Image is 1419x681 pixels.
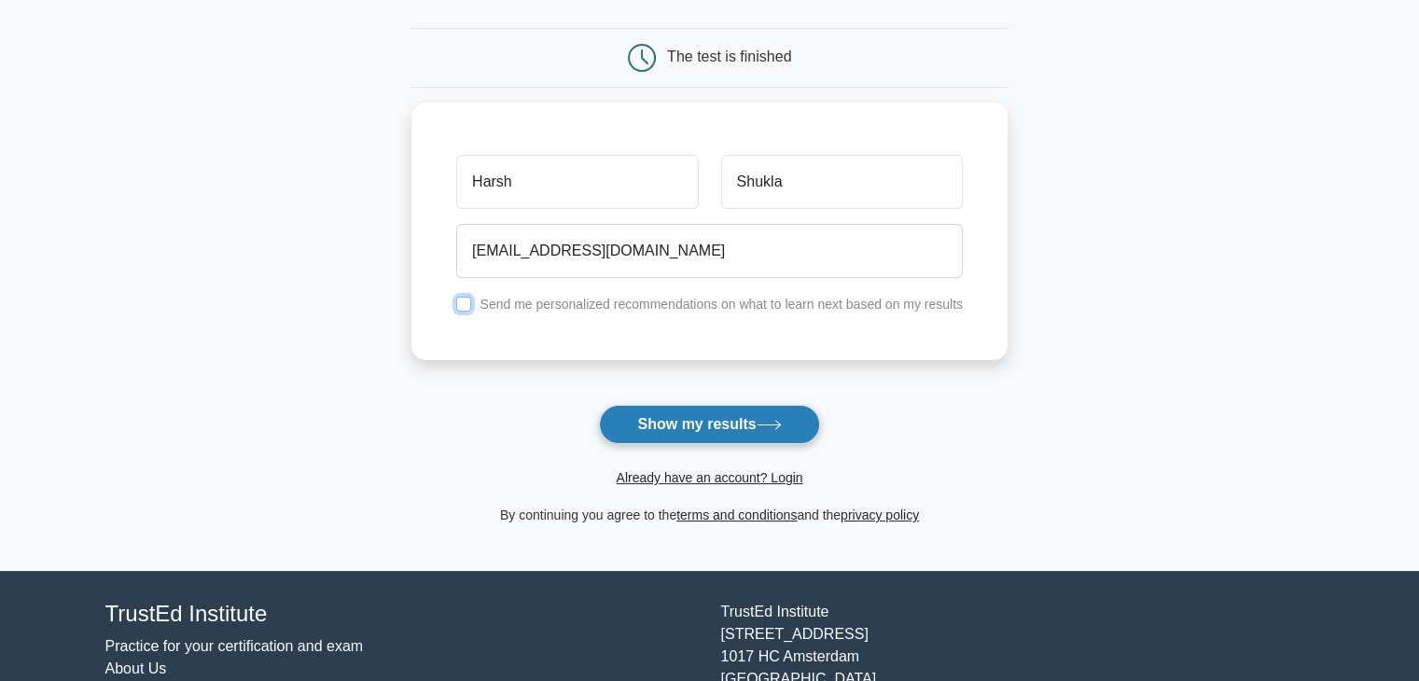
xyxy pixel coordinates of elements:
a: terms and conditions [676,507,797,522]
div: The test is finished [667,49,791,64]
h4: TrustEd Institute [105,601,699,628]
a: privacy policy [841,507,919,522]
a: Already have an account? Login [616,470,802,485]
input: Last name [721,155,963,209]
input: Email [456,224,963,278]
div: By continuing you agree to the and the [400,504,1019,526]
input: First name [456,155,698,209]
button: Show my results [599,405,819,444]
a: About Us [105,660,167,676]
a: Practice for your certification and exam [105,638,364,654]
label: Send me personalized recommendations on what to learn next based on my results [480,297,963,312]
